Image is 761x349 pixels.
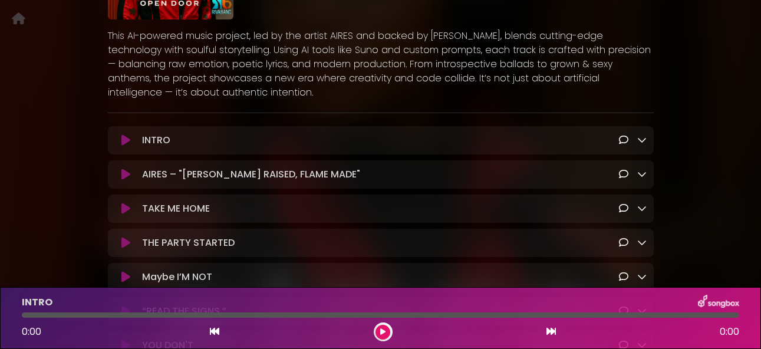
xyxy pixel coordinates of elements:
[142,133,170,147] p: INTRO
[698,295,739,310] img: songbox-logo-white.png
[142,167,360,182] p: AIRES – "[PERSON_NAME] RAISED, FLAME MADE"
[22,295,52,310] p: INTRO
[142,270,212,284] p: Maybe I’M NOT
[22,325,41,338] span: 0:00
[108,29,654,100] p: This AI-powered music project, led by the artist AIRES and backed by [PERSON_NAME], blends cuttin...
[142,202,210,216] p: TAKE ME HOME
[720,325,739,339] span: 0:00
[142,236,235,250] p: THE PARTY STARTED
